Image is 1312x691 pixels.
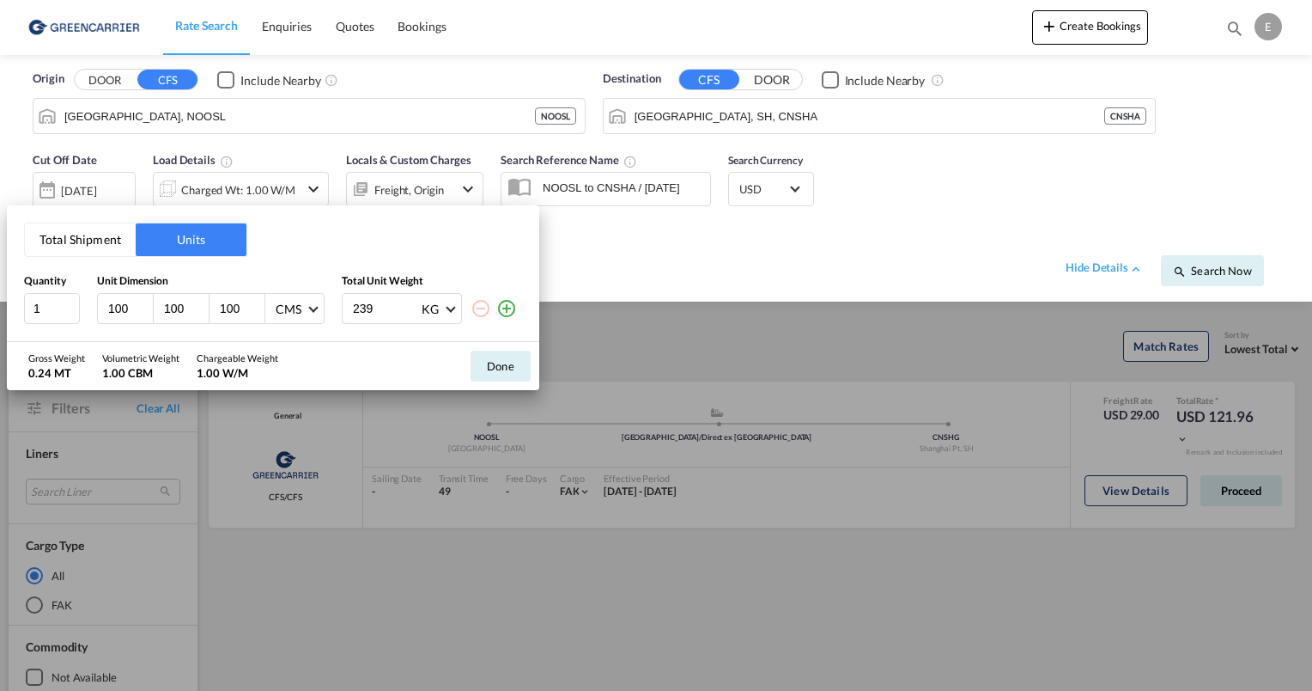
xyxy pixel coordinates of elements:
[351,294,420,323] input: Enter weight
[197,365,278,381] div: 1.00 W/M
[102,365,179,381] div: 1.00 CBM
[25,223,136,256] button: Total Shipment
[102,352,179,364] div: Volumetric Weight
[106,301,153,316] input: L
[162,301,209,316] input: W
[24,293,80,324] input: Qty
[28,365,85,381] div: 0.24 MT
[471,298,491,319] md-icon: icon-minus-circle-outline
[218,301,264,316] input: H
[197,352,278,364] div: Chargeable Weight
[471,351,531,382] button: Done
[24,274,80,289] div: Quantity
[28,352,85,364] div: Gross Weight
[136,223,246,256] button: Units
[97,274,325,289] div: Unit Dimension
[342,274,522,289] div: Total Unit Weight
[496,298,517,319] md-icon: icon-plus-circle-outline
[276,302,301,316] div: CMS
[422,302,439,316] div: KG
